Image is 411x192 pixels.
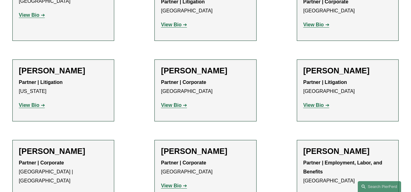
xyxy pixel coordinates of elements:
strong: Partner | Litigation [303,80,347,85]
h2: [PERSON_NAME] [161,66,250,76]
strong: View Bio [19,12,39,18]
a: Search this site [358,181,401,192]
p: [GEOGRAPHIC_DATA] [161,159,250,177]
p: [US_STATE] [19,78,108,96]
strong: View Bio [161,103,181,108]
p: [GEOGRAPHIC_DATA] [303,78,392,96]
strong: Partner | Corporate [19,160,64,165]
h2: [PERSON_NAME] [19,146,108,156]
a: View Bio [161,183,187,188]
h2: [PERSON_NAME] [19,66,108,76]
strong: View Bio [19,103,39,108]
h2: [PERSON_NAME] [303,146,392,156]
strong: View Bio [303,103,324,108]
strong: View Bio [303,22,324,27]
a: View Bio [161,22,187,27]
a: View Bio [19,103,45,108]
h2: [PERSON_NAME] [303,66,392,76]
strong: View Bio [161,183,181,188]
strong: View Bio [161,22,181,27]
strong: Partner | Corporate [161,160,206,165]
a: View Bio [161,103,187,108]
a: View Bio [303,22,329,27]
a: View Bio [19,12,45,18]
h2: [PERSON_NAME] [161,146,250,156]
strong: Partner | Corporate [161,80,206,85]
strong: Partner | Employment, Labor, and Benefits [303,160,384,174]
a: View Bio [303,103,329,108]
p: [GEOGRAPHIC_DATA] [161,78,250,96]
strong: Partner | Litigation [19,80,63,85]
p: [GEOGRAPHIC_DATA] [303,159,392,185]
p: [GEOGRAPHIC_DATA] | [GEOGRAPHIC_DATA] [19,159,108,185]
